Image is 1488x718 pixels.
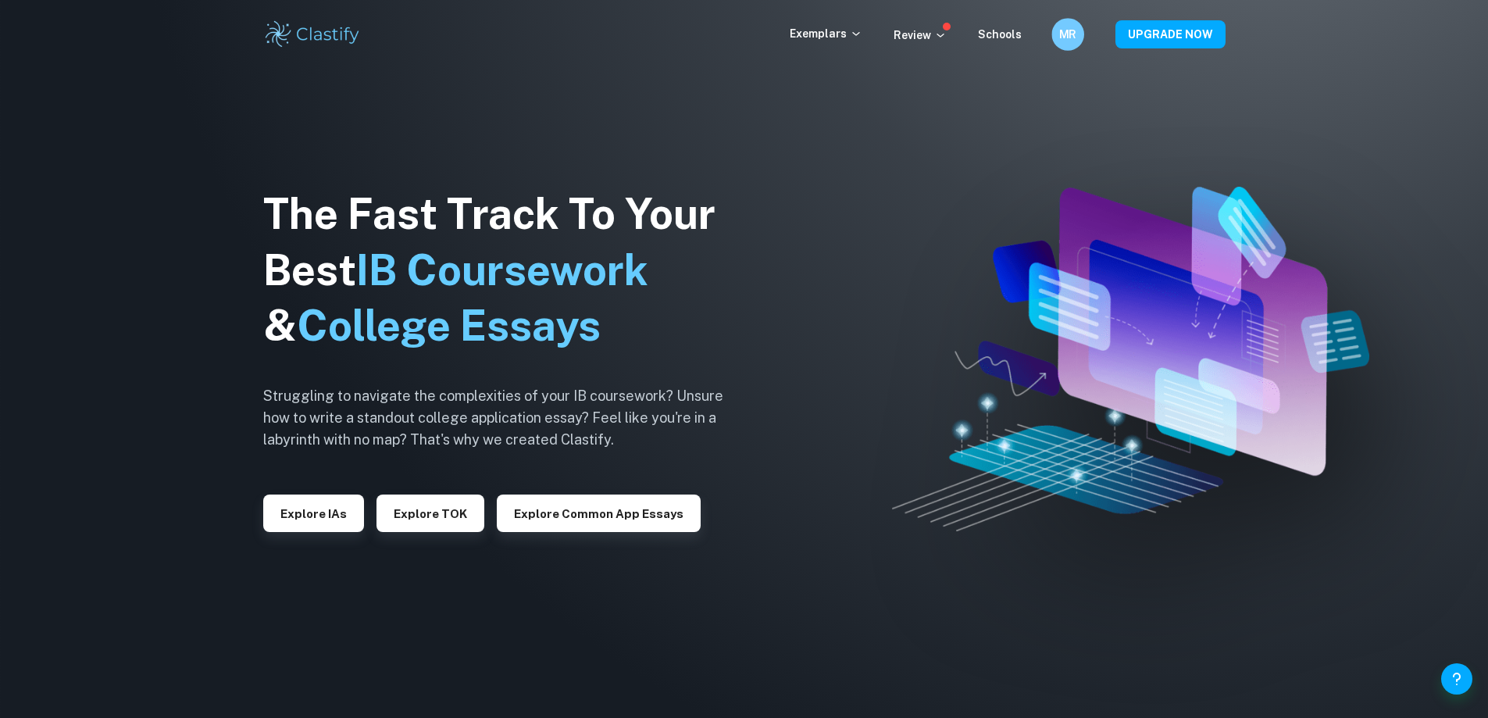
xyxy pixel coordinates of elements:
h1: The Fast Track To Your Best & [263,186,748,355]
a: Explore TOK [376,505,484,520]
button: Explore Common App essays [497,495,701,532]
img: Clastify hero [892,187,1368,531]
button: MR [1051,18,1084,51]
span: IB Coursework [356,245,648,295]
img: Clastify logo [263,19,362,50]
h6: Struggling to navigate the complexities of your IB coursework? Unsure how to write a standout col... [263,385,748,451]
p: Exemplars [790,25,862,42]
h6: MR [1058,26,1077,44]
button: Explore TOK [376,495,484,532]
p: Review [894,27,947,44]
a: Explore Common App essays [497,505,701,520]
span: College Essays [297,301,601,350]
button: UPGRADE NOW [1115,20,1226,48]
button: Help and Feedback [1441,663,1472,695]
a: Explore IAs [263,505,364,520]
button: Explore IAs [263,495,364,532]
a: Schools [978,28,1022,41]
